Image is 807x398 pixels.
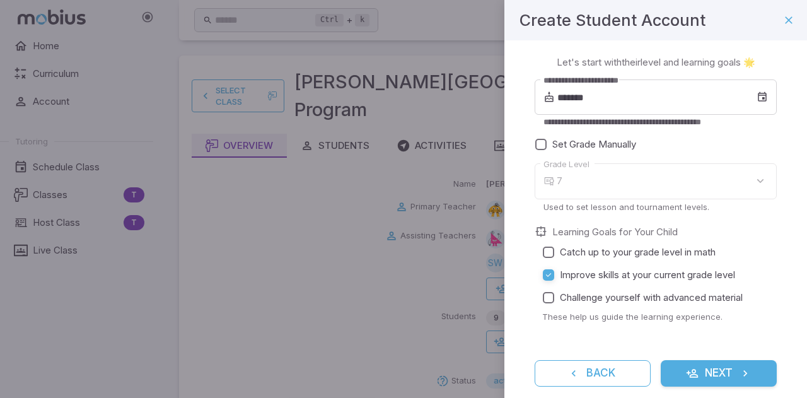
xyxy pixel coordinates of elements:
span: Set Grade Manually [552,138,636,151]
span: Challenge yourself with advanced material [560,291,743,305]
label: Learning Goals for Your Child [552,225,678,239]
div: 7 [557,163,777,199]
h4: Create Student Account [520,8,705,33]
button: Next [661,360,777,387]
span: Catch up to your grade level in math [560,245,716,259]
button: Back [535,360,651,387]
p: Let's start with their level and learning goals 🌟 [557,56,755,69]
p: These help us guide the learning experience. [542,311,777,322]
span: Improve skills at your current grade level [560,268,735,282]
p: Used to set lesson and tournament levels. [543,201,768,213]
label: Grade Level [543,158,589,170]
